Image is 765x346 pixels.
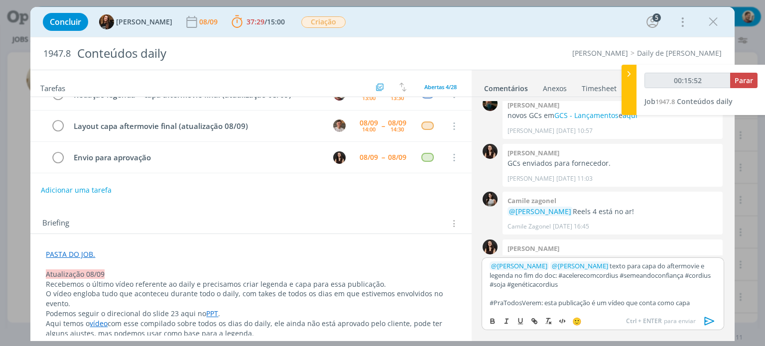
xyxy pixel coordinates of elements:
[382,91,384,98] span: --
[388,154,406,161] div: 08/09
[69,151,324,164] div: Envio para aprovação
[490,261,716,289] p: texto para capa do aftermovie e legenda no fim do doc: #acelerecomcordius #semeandoconfiança #cor...
[735,76,753,85] span: Parar
[483,192,498,207] img: C
[424,83,457,91] span: Abertas 4/28
[483,239,498,254] img: I
[264,17,267,26] span: /
[360,154,378,161] div: 08/09
[43,48,71,59] span: 1947.8
[556,174,593,183] span: [DATE] 11:03
[626,317,696,326] span: para enviar
[50,18,81,26] span: Concluir
[626,317,664,326] span: Ctrl + ENTER
[73,41,435,66] div: Conteúdos daily
[508,207,718,217] p: Reels 4 está no ar!
[30,7,734,341] div: dialog
[390,95,404,101] div: 13:30
[553,222,589,231] span: [DATE] 16:45
[644,14,660,30] button: 5
[677,97,733,106] span: Conteúdos daily
[46,269,105,279] span: Atualização 08/09
[46,249,95,259] a: PASTA DO JOB.
[508,126,554,135] p: [PERSON_NAME]
[652,13,661,22] div: 5
[69,120,324,132] div: Layout capa aftermovie final (atualização 08/09)
[99,14,114,29] img: T
[229,14,287,30] button: 37:29/15:00
[552,261,608,270] span: [PERSON_NAME]
[267,17,285,26] span: 15:00
[46,319,456,339] p: Aqui temos o com esse compilado sobre todos os dias do daily, ele ainda não está aprovado pelo cl...
[46,309,456,319] p: Podemos seguir o direcional do slide 23 aqui no .
[508,148,559,157] b: [PERSON_NAME]
[40,81,65,93] span: Tarefas
[399,83,406,92] img: arrow-down-up.svg
[637,48,722,58] a: Daily de [PERSON_NAME]
[508,196,556,205] b: Camile zagonel
[508,158,718,168] p: GCs enviados para fornecedor.
[543,84,567,94] div: Anexos
[42,217,69,230] span: Briefing
[382,122,384,129] span: --
[508,222,551,231] p: Camile Zagonel
[390,126,404,132] div: 14:30
[199,18,220,25] div: 08/09
[484,79,528,94] a: Comentários
[301,16,346,28] button: Criação
[508,174,554,183] p: [PERSON_NAME]
[382,154,384,161] span: --
[388,119,406,126] div: 08/09
[99,14,172,29] button: T[PERSON_NAME]
[552,261,558,270] span: @
[43,13,88,31] button: Concluir
[362,95,376,101] div: 13:00
[509,207,571,216] span: @[PERSON_NAME]
[572,48,628,58] a: [PERSON_NAME]
[655,97,675,106] span: 1947.8
[483,144,498,159] img: I
[554,111,619,120] a: GCS - Lançamentos
[362,126,376,132] div: 14:00
[90,319,108,328] a: vídeo
[46,279,456,289] p: Recebemos o último vídeo referente ao daily e precisamos criar legenda e capa para essa publicação.
[332,150,347,165] button: I
[508,244,559,253] b: [PERSON_NAME]
[46,289,456,309] p: O vídeo engloba tudo que aconteceu durante todo o daily, com takes de todos os dias em que estive...
[333,119,346,132] img: T
[623,111,637,120] a: aqui
[247,17,264,26] span: 37:29
[491,261,547,270] span: [PERSON_NAME]
[332,118,347,133] button: T
[644,97,733,106] a: Job1947.8Conteúdos daily
[490,298,716,307] p: #PraTodosVerem: esta publicação é um vídeo que conta como capa
[508,254,718,264] p: Atualização sobre aftermovie final no briefing.
[581,79,617,94] a: Timesheet
[40,181,112,199] button: Adicionar uma tarefa
[556,126,593,135] span: [DATE] 10:57
[483,96,498,111] img: M
[206,309,218,318] a: PPT
[116,18,172,25] span: [PERSON_NAME]
[508,101,559,110] b: [PERSON_NAME]
[730,73,758,88] button: Parar
[360,119,378,126] div: 08/09
[572,316,582,326] span: 🙂
[491,261,497,270] span: @
[508,111,718,120] p: novos GCs em e
[333,151,346,164] img: I
[570,315,584,327] button: 🙂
